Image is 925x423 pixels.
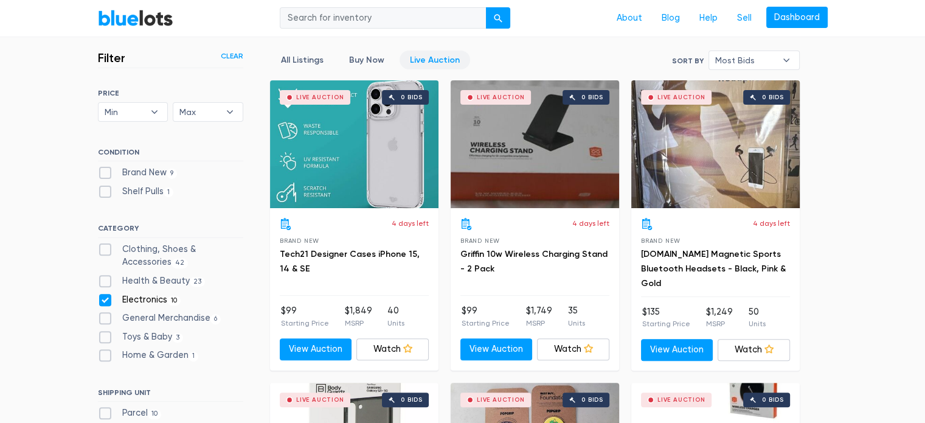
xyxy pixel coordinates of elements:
[98,224,243,237] h6: CATEGORY
[387,318,404,329] p: Units
[344,318,372,329] p: MSRP
[280,249,420,274] a: Tech21 Designer Cases iPhone 15, 14 & SE
[631,80,800,208] a: Live Auction 0 bids
[657,94,705,100] div: Live Auction
[641,339,713,361] a: View Auction
[718,339,790,361] a: Watch
[167,169,178,178] span: 9
[98,9,173,27] a: BlueLots
[568,318,585,329] p: Units
[525,304,552,329] li: $1,749
[98,312,221,325] label: General Merchandise
[270,80,438,208] a: Live Auction 0 bids
[477,397,525,403] div: Live Auction
[98,51,125,65] h3: Filter
[281,318,329,329] p: Starting Price
[171,259,189,268] span: 42
[460,338,533,360] a: View Auction
[98,330,184,344] label: Toys & Baby
[762,94,784,100] div: 0 bids
[572,218,609,229] p: 4 days left
[281,304,329,329] li: $99
[581,397,603,403] div: 0 bids
[280,7,487,29] input: Search for inventory
[98,243,243,269] label: Clothing, Shoes & Accessories
[460,249,608,274] a: Griffin 10w Wireless Charging Stand - 2 Pack
[164,187,174,197] span: 1
[221,51,243,61] a: Clear
[749,318,766,329] p: Units
[210,314,221,324] span: 6
[280,237,319,244] span: Brand New
[706,318,733,329] p: MSRP
[344,304,372,329] li: $1,849
[271,51,334,69] a: All Listings
[706,306,733,330] li: $1,249
[98,148,243,161] h6: CONDITION
[568,304,585,329] li: 35
[98,407,162,420] label: Parcel
[167,296,181,306] span: 10
[641,249,786,288] a: [DOMAIN_NAME] Magnetic Sports Bluetooth Headsets - Black, Pink & Gold
[657,397,705,403] div: Live Auction
[98,166,178,180] label: Brand New
[172,333,184,343] span: 3
[296,397,344,403] div: Live Auction
[280,338,352,360] a: View Auction
[387,304,404,329] li: 40
[672,55,704,66] label: Sort By
[774,51,799,69] b: ▾
[190,277,206,287] span: 23
[642,306,690,330] li: $135
[179,103,220,121] span: Max
[217,103,243,121] b: ▾
[581,94,603,100] div: 0 bids
[715,51,776,69] span: Most Bids
[766,7,828,29] a: Dashboard
[641,237,681,244] span: Brand New
[753,218,790,229] p: 4 days left
[477,94,525,100] div: Live Auction
[98,185,174,198] label: Shelf Pulls
[525,318,552,329] p: MSRP
[462,304,510,329] li: $99
[690,7,727,30] a: Help
[401,397,423,403] div: 0 bids
[296,94,344,100] div: Live Auction
[537,338,609,360] a: Watch
[98,349,199,362] label: Home & Garden
[607,7,652,30] a: About
[148,410,162,419] span: 10
[462,318,510,329] p: Starting Price
[189,352,199,362] span: 1
[105,103,145,121] span: Min
[356,338,429,360] a: Watch
[400,51,470,69] a: Live Auction
[762,397,784,403] div: 0 bids
[727,7,761,30] a: Sell
[98,89,243,97] h6: PRICE
[98,293,181,307] label: Electronics
[460,237,500,244] span: Brand New
[642,318,690,329] p: Starting Price
[339,51,395,69] a: Buy Now
[451,80,619,208] a: Live Auction 0 bids
[98,274,206,288] label: Health & Beauty
[652,7,690,30] a: Blog
[401,94,423,100] div: 0 bids
[142,103,167,121] b: ▾
[392,218,429,229] p: 4 days left
[98,388,243,402] h6: SHIPPING UNIT
[749,306,766,330] li: 50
